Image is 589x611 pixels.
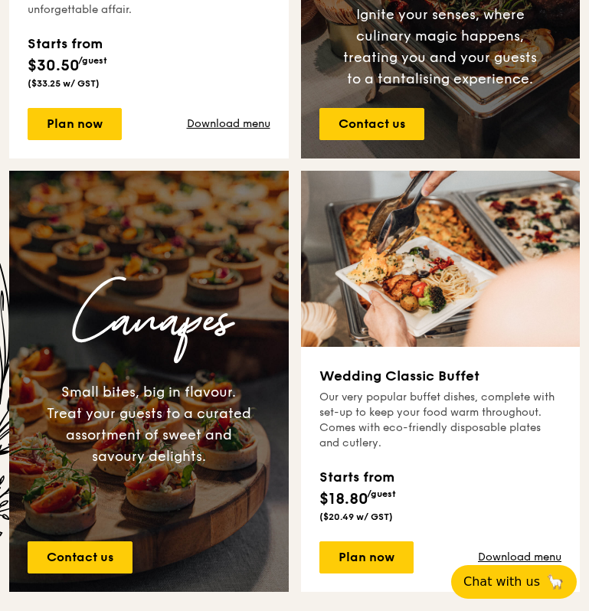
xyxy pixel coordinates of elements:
div: ($20.49 w/ GST) [319,511,396,523]
h3: Wedding Classic Buffet [319,365,562,387]
div: Starts from [319,466,396,488]
div: Our very popular buffet dishes, complete with set-up to keep your food warm throughout. Comes wit... [319,390,562,451]
a: Download menu [478,550,561,565]
span: 🦙 [546,573,564,591]
div: Ignite your senses, where culinary magic happens, treating you and your guests to a tantalising e... [338,4,543,90]
div: $30.50 [28,33,107,77]
img: grain-wedding-classic-buffet-thumbnail.jpg [301,171,581,347]
div: Small bites, big in flavour. Treat your guests to a curated assortment of sweet and savoury delig... [46,381,251,467]
a: Contact us [319,108,424,140]
a: Contact us [28,541,133,573]
span: Chat with us [463,573,540,591]
span: /guest [78,55,107,66]
a: Download menu [187,116,270,132]
div: $18.80 [319,466,396,511]
a: Plan now [319,541,414,573]
div: Starts from [28,33,107,54]
span: /guest [367,488,396,499]
button: Chat with us🦙 [451,565,577,599]
h3: Canapes [21,272,277,369]
a: Plan now [28,108,122,140]
div: ($33.25 w/ GST) [28,77,107,90]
